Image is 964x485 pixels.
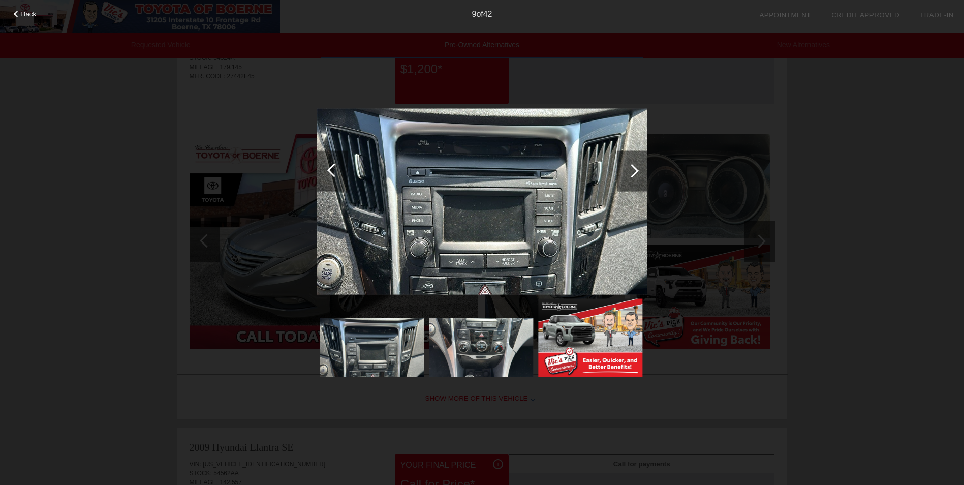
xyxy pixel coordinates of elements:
span: 9 [472,10,476,18]
span: 42 [483,10,492,18]
a: Appointment [759,11,811,19]
a: Trade-In [920,11,954,19]
img: 10.jpg [429,318,533,377]
img: 11.jpg [538,299,642,377]
span: Back [21,10,37,18]
img: 9.jpg [317,109,647,295]
img: 9.jpg [320,318,424,377]
a: Credit Approved [831,11,899,19]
